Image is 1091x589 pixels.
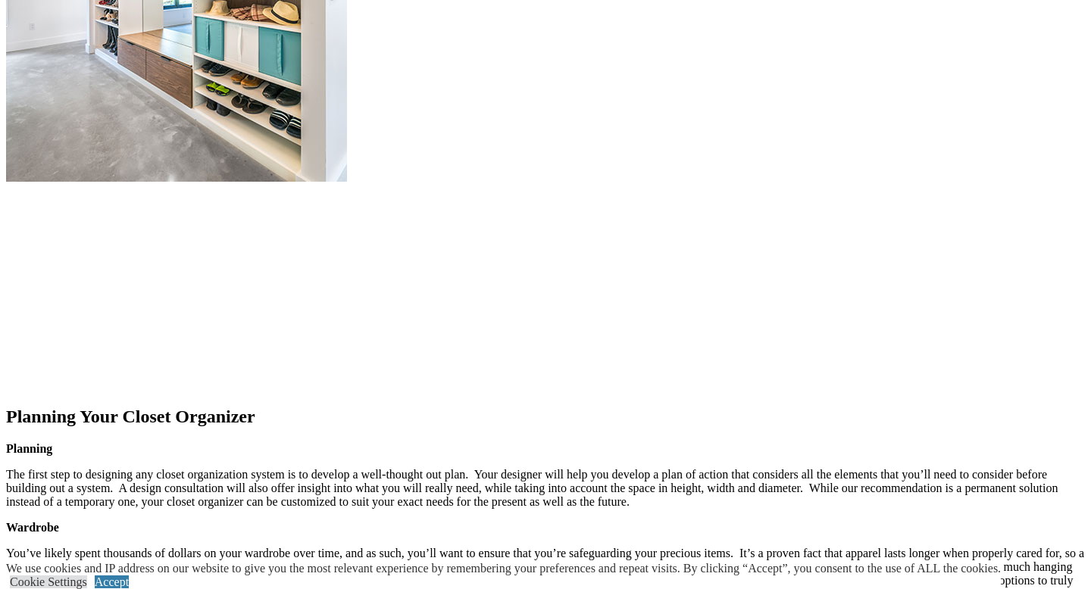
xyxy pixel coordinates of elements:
h2: Planning Your Closet Organizer [6,407,1085,427]
a: Cookie Settings [10,575,87,588]
a: Accept [95,575,129,588]
p: The first step to designing any closet organization system is to develop a well-thought out plan.... [6,468,1085,509]
div: We use cookies and IP address on our website to give you the most relevant experience by remember... [6,562,1001,575]
strong: Wardrobe [6,521,59,534]
strong: Planning [6,442,52,455]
